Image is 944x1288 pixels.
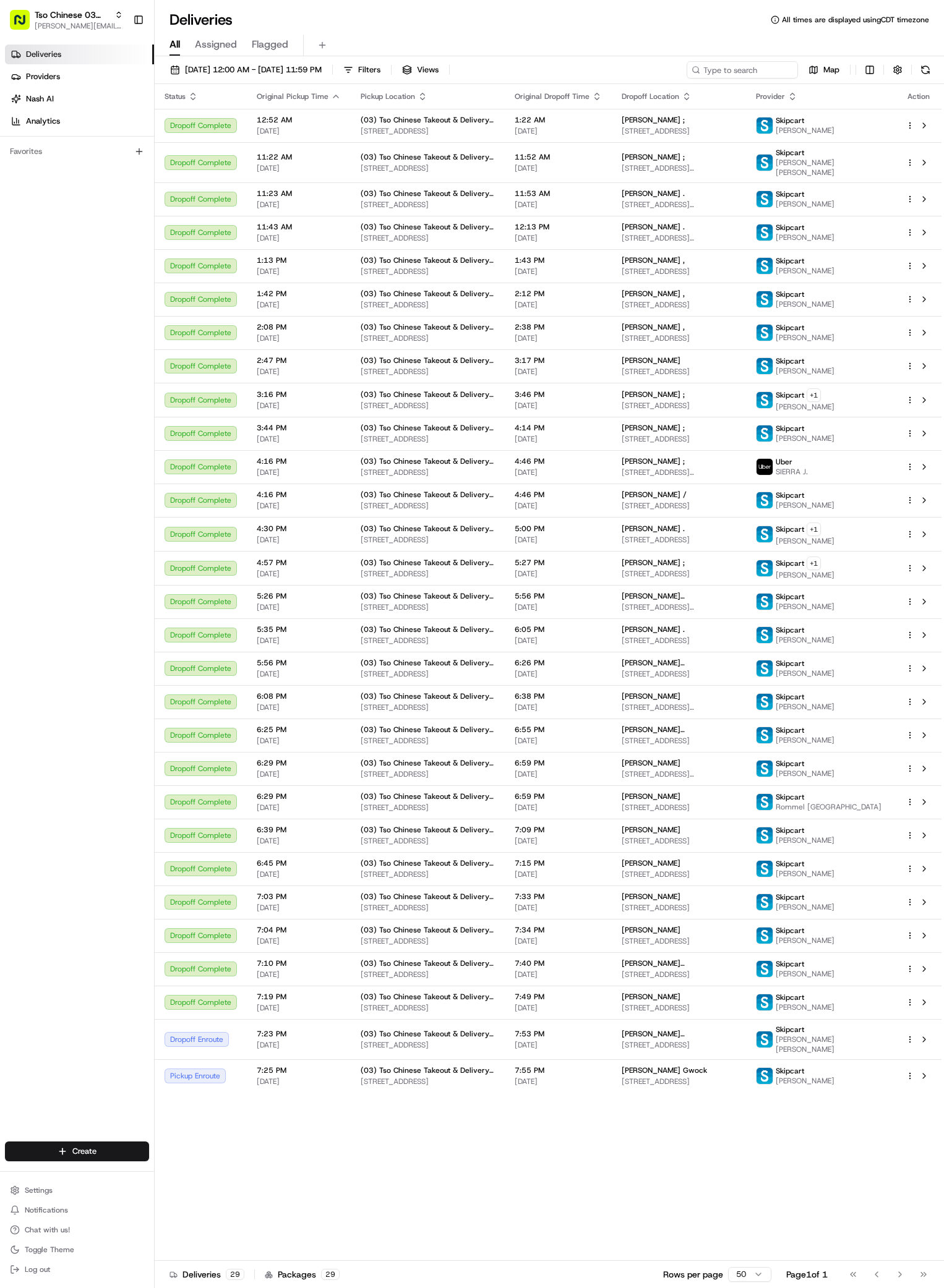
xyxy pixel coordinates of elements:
img: profile_skipcart_partner.png [757,392,773,408]
span: [DATE] [257,602,341,612]
img: profile_skipcart_partner.png [757,994,773,1010]
span: [PERSON_NAME] ; [622,390,685,399]
span: 4:16 PM [257,490,341,500]
span: Nash AI [26,93,54,104]
span: (03) Tso Chinese Takeout & Delivery TsoCo [361,189,495,198]
span: [STREET_ADDRESS][PERSON_NAME] [622,602,736,612]
span: [PERSON_NAME] [622,356,680,365]
span: [PERSON_NAME] , [622,255,685,265]
span: [PERSON_NAME] [776,769,835,778]
span: (03) Tso Chinese Takeout & Delivery TsoCo [361,255,495,265]
span: [PERSON_NAME] [776,126,835,135]
span: Skipcart [776,490,804,500]
span: [PERSON_NAME] [622,791,680,801]
span: [STREET_ADDRESS] [361,401,495,411]
img: profile_skipcart_partner.png [757,191,773,207]
span: [DATE] [515,401,602,411]
span: 6:59 PM [515,758,602,768]
img: profile_skipcart_partner.png [757,560,773,576]
span: (03) Tso Chinese Takeout & Delivery TsoCo [361,115,495,125]
span: [DATE] [257,126,341,136]
span: [PERSON_NAME] [622,825,680,835]
span: [STREET_ADDRESS] [361,163,495,173]
span: [STREET_ADDRESS] [361,126,495,136]
span: [PERSON_NAME] [776,199,835,209]
span: [PERSON_NAME] . [622,189,685,198]
span: [STREET_ADDRESS] [622,300,736,310]
span: 3:17 PM [515,356,602,365]
span: 6:55 PM [515,725,602,735]
span: (03) Tso Chinese Takeout & Delivery TsoCo [361,490,495,500]
span: 11:43 AM [257,222,341,232]
span: [DATE] [257,669,341,679]
span: All times are displayed using CDT timezone [782,15,929,25]
span: [STREET_ADDRESS] [361,669,495,679]
span: 2:38 PM [515,322,602,332]
span: Analytics [26,116,60,127]
span: [STREET_ADDRESS] [361,602,495,612]
span: [PERSON_NAME] [776,702,835,712]
span: [DATE] [257,401,341,411]
span: 1:42 PM [257,289,341,299]
span: [PERSON_NAME] [776,536,835,546]
span: [STREET_ADDRESS] [622,401,736,411]
span: 6:39 PM [257,825,341,835]
span: [DATE] [515,669,602,679]
span: [STREET_ADDRESS] [361,535,495,545]
span: 5:27 PM [515,558,602,568]
span: [DATE] [515,602,602,612]
img: profile_skipcart_partner.png [757,727,773,743]
img: profile_skipcart_partner.png [757,928,773,944]
span: [PERSON_NAME] / [622,490,687,500]
span: [STREET_ADDRESS] [361,501,495,511]
span: [DATE] [257,736,341,746]
button: Toggle Theme [5,1241,149,1258]
span: 6:08 PM [257,691,341,701]
img: profile_skipcart_partner.png [757,1068,773,1084]
span: [DATE] [257,163,341,173]
span: Map [823,64,839,75]
span: [STREET_ADDRESS] [622,836,736,846]
span: [PERSON_NAME] [776,299,835,309]
span: Skipcart [776,558,804,568]
span: 3:16 PM [257,390,341,399]
img: profile_skipcart_partner.png [757,794,773,810]
span: (03) Tso Chinese Takeout & Delivery TsoCo [361,591,495,601]
span: 1:13 PM [257,255,341,265]
span: Assigned [195,37,237,52]
button: Refresh [917,61,934,79]
span: [DATE] [257,769,341,779]
span: 6:59 PM [515,791,602,801]
span: [STREET_ADDRESS] [361,769,495,779]
span: Tso Chinese 03 TsoCo [35,9,109,21]
span: 4:57 PM [257,558,341,568]
span: Deliveries [26,49,61,60]
span: 12:52 AM [257,115,341,125]
span: Skipcart [776,625,804,635]
span: Settings [25,1185,53,1195]
img: profile_skipcart_partner.png [757,358,773,374]
img: profile_skipcart_partner.png [757,861,773,877]
button: Chat with us! [5,1221,149,1239]
span: 2:12 PM [515,289,602,299]
span: 3:44 PM [257,423,341,433]
span: [PERSON_NAME] [776,570,835,580]
span: Views [417,64,439,75]
span: (03) Tso Chinese Takeout & Delivery TsoCo [361,791,495,801]
img: profile_skipcart_partner.png [757,155,773,171]
span: [STREET_ADDRESS] [361,636,495,646]
span: 4:14 PM [515,423,602,433]
span: [DATE] [257,803,341,812]
img: profile_skipcart_partner.png [757,526,773,542]
span: [PERSON_NAME] [776,500,835,510]
span: [STREET_ADDRESS] [622,736,736,746]
span: [DATE] [257,333,341,343]
span: [STREET_ADDRESS] [361,803,495,812]
span: [STREET_ADDRESS] [361,736,495,746]
span: [DATE] [515,367,602,377]
span: [PERSON_NAME] , [622,289,685,299]
button: +1 [807,557,821,570]
span: [DATE] [515,501,602,511]
span: Uber [776,457,792,467]
h1: Deliveries [169,10,233,30]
